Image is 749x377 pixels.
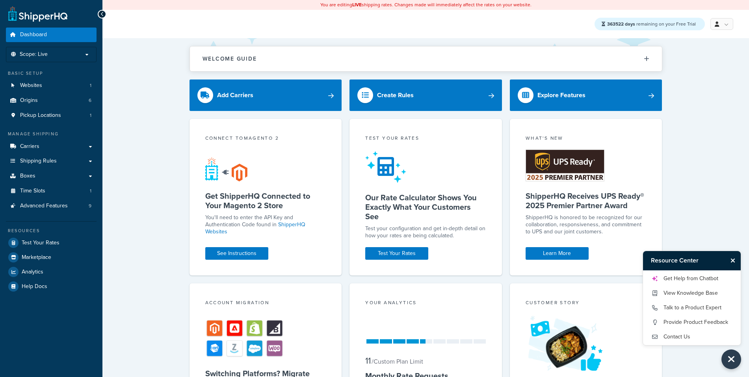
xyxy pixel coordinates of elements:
[6,93,97,108] li: Origins
[6,169,97,183] a: Boxes
[20,31,47,38] span: Dashboard
[6,250,97,264] a: Marketplace
[352,1,362,8] b: LIVE
[20,158,57,164] span: Shipping Rules
[205,220,305,236] a: ShipperHQ Websites
[6,78,97,93] li: Websites
[643,251,727,270] h3: Resource Center
[20,82,42,89] span: Websites
[20,112,61,119] span: Pickup Locations
[90,112,91,119] span: 1
[365,193,486,221] h5: Our Rate Calculator Shows You Exactly What Your Customers See
[205,214,326,235] p: You'll need to enter the API Key and Authentication Code found in
[20,203,68,209] span: Advanced Features
[721,349,741,369] button: Close Resource Center
[526,247,589,260] a: Learn More
[365,299,486,308] div: Your Analytics
[20,51,48,58] span: Scope: Live
[6,93,97,108] a: Origins6
[526,135,647,144] div: What's New
[22,283,47,290] span: Help Docs
[89,97,91,104] span: 6
[205,157,247,181] img: connect-shq-magento-24cdf84b.svg
[6,108,97,123] a: Pickup Locations1
[651,272,733,285] a: Get Help from Chatbot
[6,265,97,279] a: Analytics
[90,188,91,194] span: 1
[205,135,326,144] div: Connect to Magento 2
[6,199,97,213] li: Advanced Features
[6,108,97,123] li: Pickup Locations
[6,279,97,294] a: Help Docs
[651,287,733,299] a: View Knowledge Base
[651,316,733,329] a: Provide Product Feedback
[6,131,97,137] div: Manage Shipping
[205,247,268,260] a: See Instructions
[510,79,662,111] a: Explore Features
[6,70,97,77] div: Basic Setup
[365,354,371,367] span: 11
[6,199,97,213] a: Advanced Features9
[6,139,97,154] a: Carriers
[190,79,342,111] a: Add Carriers
[526,191,647,210] h5: ShipperHQ Receives UPS Ready® 2025 Premier Partner Award
[20,173,35,179] span: Boxes
[22,269,43,275] span: Analytics
[6,184,97,198] li: Time Slots
[190,46,662,71] button: Welcome Guide
[6,184,97,198] a: Time Slots1
[89,203,91,209] span: 9
[607,20,696,28] span: remaining on your Free Trial
[20,143,39,150] span: Carriers
[6,227,97,234] div: Resources
[372,357,423,366] small: / Custom Plan Limit
[727,256,741,265] button: Close Resource Center
[651,301,733,314] a: Talk to a Product Expert
[6,154,97,168] a: Shipping Rules
[205,191,326,210] h5: Get ShipperHQ Connected to Your Magento 2 Store
[203,56,257,62] h2: Welcome Guide
[651,331,733,343] a: Contact Us
[205,299,326,308] div: Account Migration
[349,79,502,111] a: Create Rules
[365,135,486,144] div: Test your rates
[6,78,97,93] a: Websites1
[20,188,45,194] span: Time Slots
[22,254,51,261] span: Marketplace
[526,214,647,235] p: ShipperHQ is honored to be recognized for our collaboration, responsiveness, and commitment to UP...
[365,247,428,260] a: Test Your Rates
[607,20,635,28] strong: 363522 days
[22,240,59,246] span: Test Your Rates
[526,299,647,308] div: Customer Story
[217,90,253,101] div: Add Carriers
[365,225,486,239] div: Test your configuration and get in-depth detail on how your rates are being calculated.
[537,90,585,101] div: Explore Features
[90,82,91,89] span: 1
[6,236,97,250] a: Test Your Rates
[377,90,414,101] div: Create Rules
[6,28,97,42] a: Dashboard
[20,97,38,104] span: Origins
